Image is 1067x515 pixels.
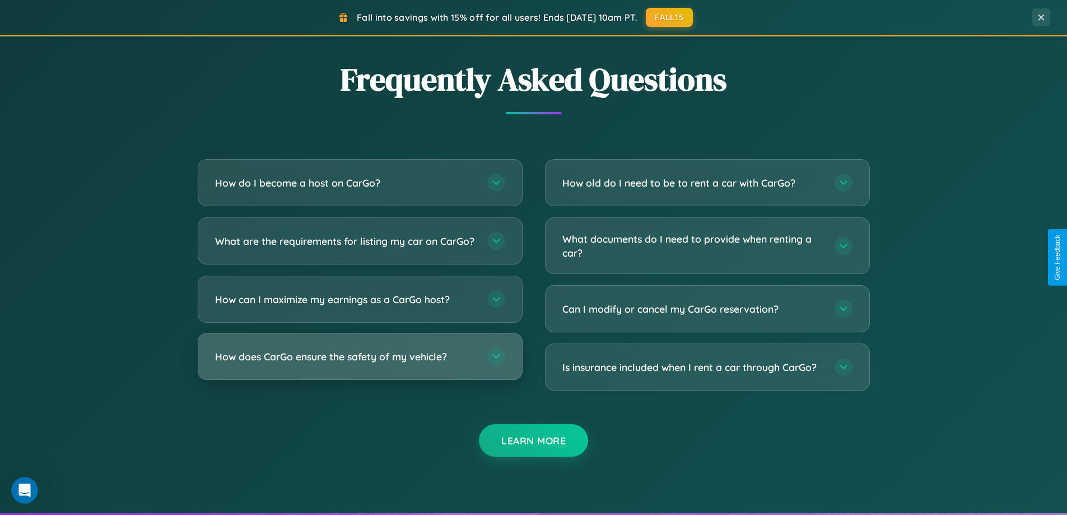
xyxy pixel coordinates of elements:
[562,302,823,316] h3: Can I modify or cancel my CarGo reservation?
[646,8,693,27] button: FALL15
[1054,235,1061,280] div: Give Feedback
[562,232,823,259] h3: What documents do I need to provide when renting a car?
[11,477,38,504] iframe: Intercom live chat
[215,234,476,248] h3: What are the requirements for listing my car on CarGo?
[215,293,476,307] h3: How can I maximize my earnings as a CarGo host?
[357,12,637,23] span: Fall into savings with 15% off for all users! Ends [DATE] 10am PT.
[562,360,823,374] h3: Is insurance included when I rent a car through CarGo?
[198,58,870,101] h2: Frequently Asked Questions
[562,176,823,190] h3: How old do I need to be to rent a car with CarGo?
[215,350,476,364] h3: How does CarGo ensure the safety of my vehicle?
[479,424,588,457] button: Learn More
[215,176,476,190] h3: How do I become a host on CarGo?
